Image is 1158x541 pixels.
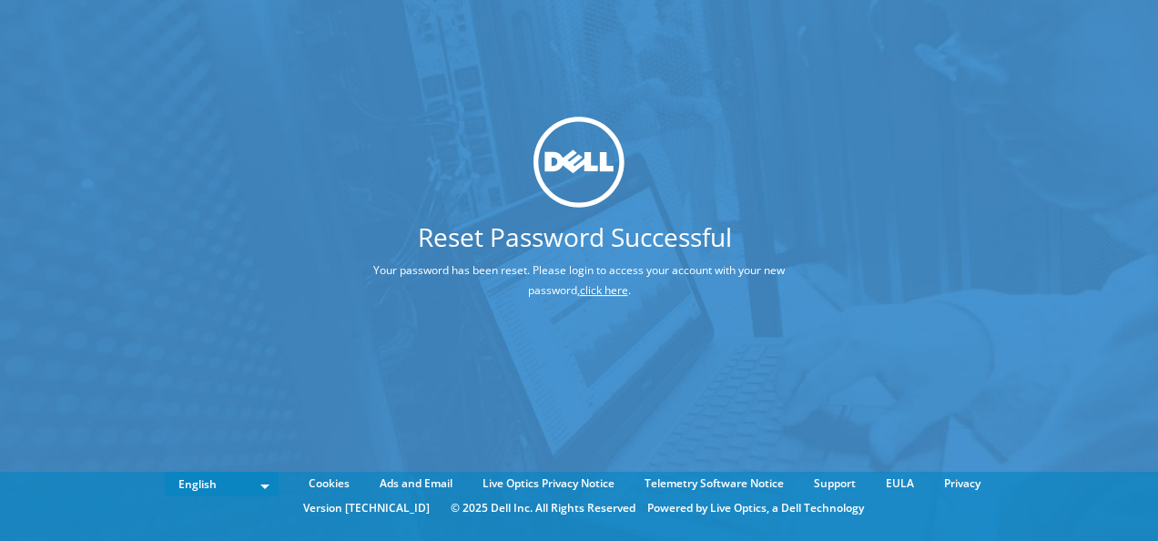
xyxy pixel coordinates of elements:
a: EULA [872,474,928,494]
a: Privacy [930,474,994,494]
a: Live Optics Privacy Notice [469,474,628,494]
a: Cookies [295,474,363,494]
p: Your password has been reset. Please login to access your account with your new password, . [289,260,868,301]
li: © 2025 Dell Inc. All Rights Reserved [442,498,645,518]
h1: Reset Password Successful [289,224,859,250]
a: Ads and Email [366,474,466,494]
li: Powered by Live Optics, a Dell Technology [647,498,864,518]
img: dell_svg_logo.svg [533,117,625,208]
a: Telemetry Software Notice [631,474,797,494]
li: Version [TECHNICAL_ID] [294,498,439,518]
a: click here [580,282,628,298]
a: Support [800,474,869,494]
